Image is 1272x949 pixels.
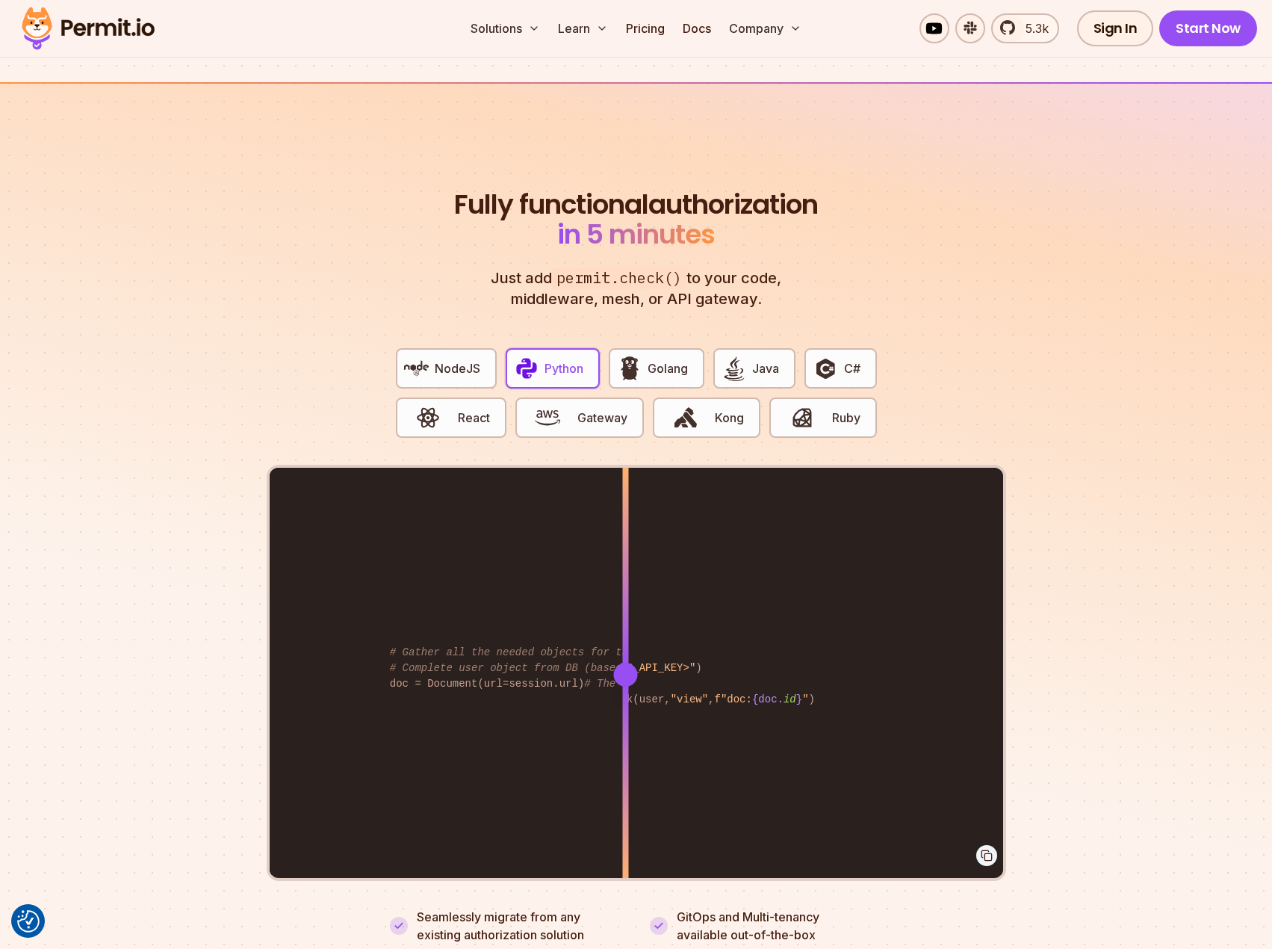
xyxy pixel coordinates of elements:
[557,215,715,253] span: in 5 minutes
[465,13,546,43] button: Solutions
[15,3,161,54] img: Permit logo
[991,13,1059,43] a: 5.3k
[677,13,717,43] a: Docs
[671,693,708,705] span: "view"
[435,359,480,377] span: NodeJS
[1077,10,1154,46] a: Sign In
[723,13,807,43] button: Company
[17,910,40,933] img: Revisit consent button
[545,359,583,377] span: Python
[535,405,560,430] img: Gateway
[715,409,744,427] span: Kong
[715,693,809,705] span: f"doc: "
[552,13,614,43] button: Learn
[832,409,860,427] span: Ruby
[475,268,798,309] p: Just add to your code, middleware, mesh, or API gateway.
[648,359,688,377] span: Golang
[595,662,695,674] span: "<YOUR_API_KEY>"
[577,409,627,427] span: Gateway
[677,908,819,944] p: GitOps and Multi-tenancy available out-of-the-box
[789,405,815,430] img: Ruby
[844,359,860,377] span: C#
[584,678,967,690] span: # The 'fancy' home-brewed auth-z layer (Someone wrote [DATE])
[813,356,838,381] img: C#
[454,190,648,220] span: Fully functional
[458,409,490,427] span: React
[514,356,539,381] img: Python
[752,359,779,377] span: Java
[1017,19,1049,37] span: 5.3k
[620,13,671,43] a: Pricing
[752,693,802,705] span: {doc. }
[552,268,686,289] span: permit.check()
[1159,10,1257,46] a: Start Now
[390,646,741,658] span: # Gather all the needed objects for the permission check
[404,356,429,381] img: NodeJS
[447,617,825,720] code: permit Permit permit = Permit(token= ) permitted = permit.check(user, , )
[673,405,698,430] img: Kong
[17,910,40,933] button: Consent Preferences
[390,662,879,674] span: # Complete user object from DB (based on session object, only 3 DB queries...)
[415,405,441,430] img: React
[617,356,642,381] img: Golang
[784,693,796,705] span: id
[379,633,893,704] code: user = User(session=session) doc = Document(url=session.url) allowed_doc_types = get_allowed_doc_...
[451,190,822,250] h2: authorization
[417,908,623,944] p: Seamlessly migrate from any existing authorization solution
[722,356,747,381] img: Java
